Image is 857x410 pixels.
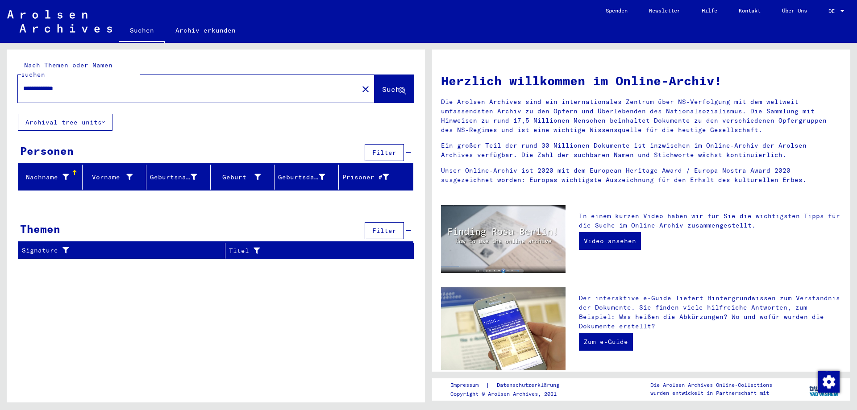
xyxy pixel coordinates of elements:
div: Vorname [86,170,146,184]
mat-header-cell: Vorname [83,165,147,190]
a: Archiv erkunden [165,20,246,41]
a: Zum e-Guide [579,333,633,351]
h1: Herzlich willkommen im Online-Archiv! [441,71,841,90]
div: Prisoner # [342,170,403,184]
button: Clear [357,80,374,98]
div: Geburt‏ [214,170,275,184]
span: DE [828,8,838,14]
p: Copyright © Arolsen Archives, 2021 [450,390,570,398]
span: Suche [382,85,404,94]
a: Impressum [450,381,486,390]
mat-header-cell: Geburtsname [146,165,211,190]
div: | [450,381,570,390]
div: Signature [22,244,225,258]
div: Themen [20,221,60,237]
div: Personen [20,143,74,159]
img: yv_logo.png [807,378,841,400]
button: Filter [365,222,404,239]
img: eguide.jpg [441,287,566,370]
mat-header-cell: Prisoner # [339,165,413,190]
button: Filter [365,144,404,161]
a: Video ansehen [579,232,641,250]
a: Suchen [119,20,165,43]
div: Signature [22,246,214,255]
mat-header-cell: Geburt‏ [211,165,275,190]
mat-icon: close [360,84,371,95]
p: Die Arolsen Archives sind ein internationales Zentrum über NS-Verfolgung mit dem weltweit umfasse... [441,97,841,135]
div: Prisoner # [342,173,389,182]
div: Geburtsdatum [278,170,338,184]
mat-header-cell: Nachname [18,165,83,190]
span: Filter [372,227,396,235]
div: Nachname [22,173,69,182]
div: Geburtsdatum [278,173,325,182]
p: Ein großer Teil der rund 30 Millionen Dokumente ist inzwischen im Online-Archiv der Arolsen Archi... [441,141,841,160]
p: Der interaktive e-Guide liefert Hintergrundwissen zum Verständnis der Dokumente. Sie finden viele... [579,294,841,331]
div: Geburt‏ [214,173,261,182]
p: Unser Online-Archiv ist 2020 mit dem European Heritage Award / Europa Nostra Award 2020 ausgezeic... [441,166,841,185]
button: Suche [374,75,414,103]
div: Geburtsname [150,173,197,182]
p: wurden entwickelt in Partnerschaft mit [650,389,772,397]
mat-label: Nach Themen oder Namen suchen [21,61,112,79]
div: Nachname [22,170,82,184]
div: Vorname [86,173,133,182]
mat-header-cell: Geburtsdatum [275,165,339,190]
p: Die Arolsen Archives Online-Collections [650,381,772,389]
img: Zustimmung ändern [818,371,840,393]
img: Arolsen_neg.svg [7,10,112,33]
img: video.jpg [441,205,566,273]
div: Geburtsname [150,170,210,184]
p: In einem kurzen Video haben wir für Sie die wichtigsten Tipps für die Suche im Online-Archiv zusa... [579,211,841,230]
div: Titel [229,246,391,256]
div: Titel [229,244,403,258]
button: Archival tree units [18,114,112,131]
a: Datenschutzerklärung [490,381,570,390]
span: Filter [372,149,396,157]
